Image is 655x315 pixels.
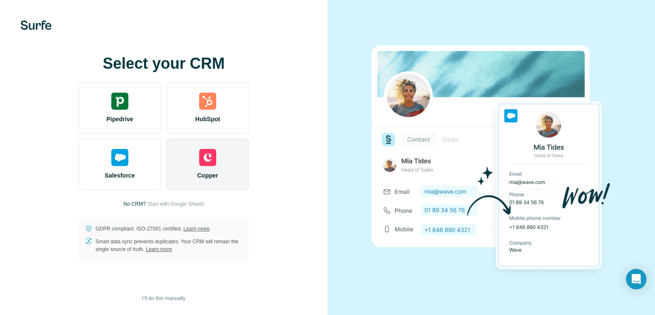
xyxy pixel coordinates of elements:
[106,115,133,123] span: Pipedrive
[96,225,209,233] p: GDPR compliant. ISO-27001 certified.
[626,269,646,289] div: Open Intercom Messenger
[148,200,204,208] button: Start with Google Sheets
[146,246,172,252] a: Learn more
[195,115,220,123] span: HubSpot
[123,200,146,208] p: No CRM?
[199,149,216,166] img: copper's logo
[20,20,52,30] img: Surfe's logo
[105,171,135,180] span: Salesforce
[136,292,191,305] button: I’ll do this manually
[199,93,216,110] img: hubspot's logo
[111,149,128,166] img: salesforce's logo
[96,238,242,253] p: Smart data sync prevents duplicates. Your CRM will remain the single source of truth.
[142,295,185,302] span: I’ll do this manually
[183,226,209,232] a: Learn more
[372,31,611,284] img: SALESFORCE image
[78,55,249,72] h1: Select your CRM
[197,171,218,180] span: Copper
[111,93,128,110] img: pipedrive's logo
